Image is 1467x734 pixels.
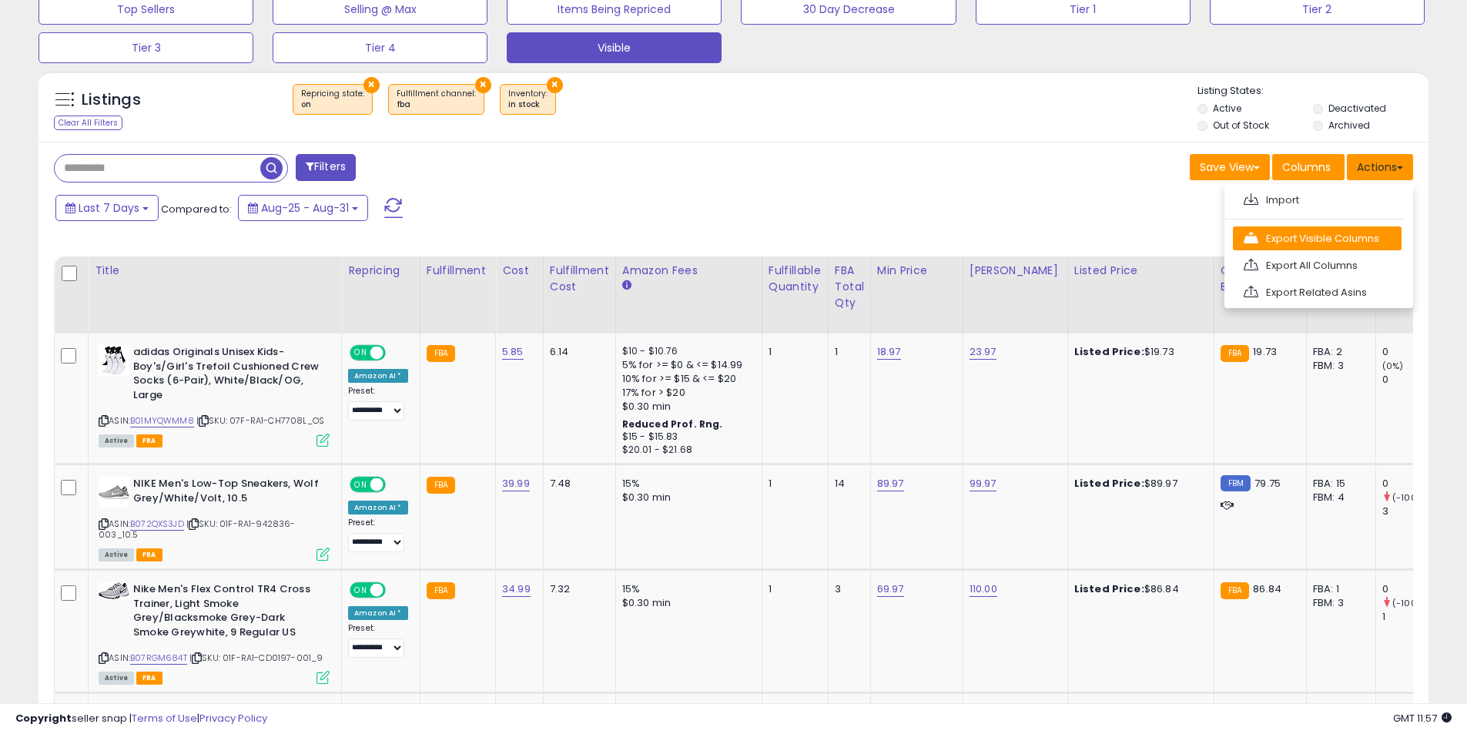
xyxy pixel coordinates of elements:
[348,263,414,279] div: Repricing
[1213,102,1241,115] label: Active
[622,582,750,596] div: 15%
[502,582,531,597] a: 34.99
[769,345,816,359] div: 1
[199,711,267,726] a: Privacy Policy
[1074,477,1202,491] div: $89.97
[970,476,996,491] a: 99.97
[835,345,859,359] div: 1
[363,77,380,93] button: ×
[502,263,537,279] div: Cost
[132,711,197,726] a: Terms of Use
[351,347,370,360] span: ON
[1347,154,1413,180] button: Actions
[99,582,330,682] div: ASIN:
[550,263,609,295] div: Fulfillment Cost
[835,263,864,311] div: FBA Total Qty
[622,358,750,372] div: 5% for >= $0 & <= $14.99
[970,344,996,360] a: 23.97
[397,99,476,110] div: fba
[99,548,134,561] span: All listings currently available for purchase on Amazon
[622,400,750,414] div: $0.30 min
[1074,345,1202,359] div: $19.73
[133,477,320,509] b: NIKE Men's Low-Top Sneakers, Wolf Grey/White/Volt, 10.5
[99,345,129,376] img: 41-+Eddvo+S._SL40_.jpg
[1313,491,1364,504] div: FBM: 4
[622,279,631,293] small: Amazon Fees.
[1074,476,1144,491] b: Listed Price:
[970,582,997,597] a: 110.00
[877,263,956,279] div: Min Price
[130,652,187,665] a: B07RGM684T
[1393,711,1452,726] span: 2025-09-9 11:57 GMT
[877,344,901,360] a: 18.97
[1313,582,1364,596] div: FBA: 1
[547,77,563,93] button: ×
[970,263,1061,279] div: [PERSON_NAME]
[397,88,476,111] span: Fulfillment channel :
[348,369,408,383] div: Amazon AI *
[1382,345,1445,359] div: 0
[1382,504,1445,518] div: 3
[1328,119,1370,132] label: Archived
[622,444,750,457] div: $20.01 - $21.68
[99,477,129,508] img: 41or0clplrL._SL40_.jpg
[622,345,750,358] div: $10 - $10.76
[427,345,455,362] small: FBA
[1074,263,1207,279] div: Listed Price
[348,501,408,514] div: Amazon AI *
[1233,226,1402,250] a: Export Visible Columns
[622,491,750,504] div: $0.30 min
[130,414,194,427] a: B01MYQWMM8
[1382,360,1404,372] small: (0%)
[1074,582,1202,596] div: $86.84
[1313,359,1364,373] div: FBM: 3
[550,582,604,596] div: 7.32
[1282,159,1331,175] span: Columns
[1382,610,1445,624] div: 1
[95,263,335,279] div: Title
[508,99,548,110] div: in stock
[1382,477,1445,491] div: 0
[15,711,72,726] strong: Copyright
[383,584,408,597] span: OFF
[502,476,530,491] a: 39.99
[622,596,750,610] div: $0.30 min
[1233,188,1402,212] a: Import
[1392,491,1428,504] small: (-100%)
[301,88,364,111] span: Repricing state :
[508,88,548,111] span: Inventory :
[273,32,487,63] button: Tier 4
[1328,102,1386,115] label: Deactivated
[196,414,324,427] span: | SKU: 07F-RA1-CH7708L_OS
[502,344,524,360] a: 5.85
[136,434,162,447] span: FBA
[1074,582,1144,596] b: Listed Price:
[161,202,232,216] span: Compared to:
[622,263,755,279] div: Amazon Fees
[550,477,604,491] div: 7.48
[348,518,408,552] div: Preset:
[622,386,750,400] div: 17% for > $20
[99,582,129,599] img: 41uCZ+nY6UL._SL40_.jpg
[475,77,491,93] button: ×
[348,606,408,620] div: Amazon AI *
[79,200,139,216] span: Last 7 Days
[82,89,141,111] h5: Listings
[1313,596,1364,610] div: FBM: 3
[130,518,184,531] a: B072QXS3JD
[15,712,267,726] div: seller snap | |
[1074,344,1144,359] b: Listed Price:
[1382,582,1445,596] div: 0
[1221,345,1249,362] small: FBA
[1382,373,1445,387] div: 0
[383,478,408,491] span: OFF
[427,263,489,279] div: Fulfillment
[769,263,822,295] div: Fulfillable Quantity
[877,582,904,597] a: 69.97
[1254,476,1281,491] span: 79.75
[1197,84,1428,99] p: Listing States:
[55,195,159,221] button: Last 7 Days
[351,478,370,491] span: ON
[99,345,330,445] div: ASIN:
[1221,475,1251,491] small: FBM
